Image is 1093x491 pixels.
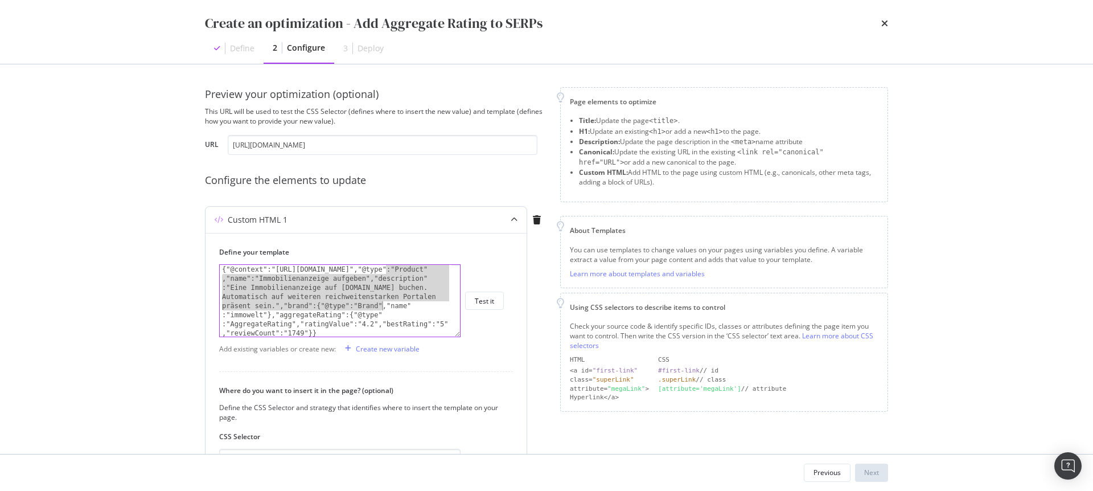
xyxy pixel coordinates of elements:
div: CSS [658,355,878,365]
div: Deploy [358,43,384,54]
label: Define your template [219,247,504,257]
div: This URL will be used to test the CSS Selector (defines where to insert the new value) and templa... [205,107,546,126]
label: URL [205,140,219,152]
div: "superLink" [593,376,634,383]
strong: Description: [579,137,620,146]
label: Where do you want to insert it in the page? (optional) [219,386,504,395]
div: Next [864,468,879,477]
div: // id [658,366,878,375]
button: Test it [465,292,504,310]
button: Previous [804,464,850,482]
div: "first-link" [593,367,638,374]
div: Configure the elements to update [205,173,546,188]
button: Next [855,464,888,482]
span: <title> [649,117,678,125]
button: Create new variable [340,339,420,358]
div: Preview your optimization (optional) [205,87,546,102]
div: class= [570,375,649,384]
div: Check your source code & identify specific IDs, classes or attributes defining the page item you ... [570,321,878,350]
div: // class [658,375,878,384]
div: 3 [343,43,348,54]
div: Test it [475,296,494,306]
div: Hyperlink</a> [570,393,649,402]
div: Create new variable [356,344,420,354]
div: Using CSS selectors to describe items to control [570,302,878,312]
input: https://www.example.com [228,135,537,155]
div: #first-link [658,367,700,374]
strong: Canonical: [579,147,614,157]
li: Update the page description in the name attribute [579,137,878,147]
strong: Custom HTML: [579,167,628,177]
div: .superLink [658,376,696,383]
li: Add HTML to the page using custom HTML (e.g., canonicals, other meta tags, adding a block of URLs). [579,167,878,187]
div: Open Intercom Messenger [1054,452,1082,480]
span: <meta> [731,138,755,146]
div: HTML [570,355,649,365]
div: Add existing variables or create new: [219,344,336,354]
div: Create an optimization - Add Aggregate Rating to SERPs [205,14,543,33]
span: <h1> [649,128,665,136]
div: Page elements to optimize [570,97,878,107]
div: [attribute='megaLink'] [658,385,741,392]
div: Define the CSS Selector and strategy that identifies where to insert the template on your page. [219,403,504,422]
div: 2 [273,42,277,54]
div: attribute= > [570,384,649,394]
span: <link rel="canonical" href="URL"> [579,148,824,166]
a: Learn more about CSS selectors [570,331,873,350]
div: Custom HTML 1 [228,214,287,226]
li: Update the existing URL in the existing or add a new canonical to the page. [579,147,878,167]
label: CSS Selector [219,432,504,441]
a: Learn more about templates and variables [570,269,705,279]
div: "megaLink" [607,385,645,392]
div: times [881,14,888,33]
li: Update the page . [579,116,878,126]
div: About Templates [570,226,878,235]
strong: H1: [579,126,590,136]
div: Configure [287,42,325,54]
div: Define [230,43,254,54]
li: Update an existing or add a new to the page. [579,126,878,137]
div: You can use templates to change values on your pages using variables you define. A variable extra... [570,245,878,264]
strong: Title: [579,116,596,125]
span: <h1> [706,128,723,136]
div: Previous [813,468,841,477]
div: <a id= [570,366,649,375]
div: // attribute [658,384,878,394]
